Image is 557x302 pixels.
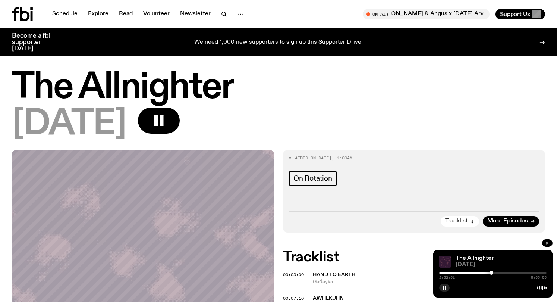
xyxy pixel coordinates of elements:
span: Aired on [295,155,316,161]
span: Hand To Earth [313,272,355,277]
a: The Allnighter [456,255,494,261]
h2: Tracklist [283,250,545,264]
span: 5:55:55 [531,276,547,280]
button: 00:07:10 [283,296,304,301]
span: More Episodes [487,218,528,224]
span: [DATE] [456,262,547,268]
button: Support Us [495,9,545,19]
button: Tracklist [441,216,479,227]
span: , 1:00am [331,155,352,161]
h3: Become a fbi supporter [DATE] [12,33,60,52]
span: 00:03:00 [283,272,304,278]
span: Gaḏayka [313,278,480,286]
span: awhlkuhn [313,296,344,301]
span: Tracklist [445,218,468,224]
a: Read [114,9,137,19]
a: More Episodes [483,216,539,227]
span: On Rotation [293,174,332,183]
a: Schedule [48,9,82,19]
a: Explore [84,9,113,19]
p: We need 1,000 new supporters to sign up this Supporter Drive. [194,39,363,46]
a: On Rotation [289,171,337,186]
h1: The Allnighter [12,71,545,105]
button: 00:03:00 [283,273,304,277]
span: 2:52:51 [439,276,455,280]
span: [DATE] [12,108,126,141]
a: Volunteer [139,9,174,19]
button: On AirOcean [PERSON_NAME] & Angus x [DATE] Arvos [363,9,490,19]
a: Newsletter [176,9,215,19]
span: [DATE] [316,155,331,161]
span: Support Us [500,11,530,18]
span: 00:07:10 [283,295,304,301]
